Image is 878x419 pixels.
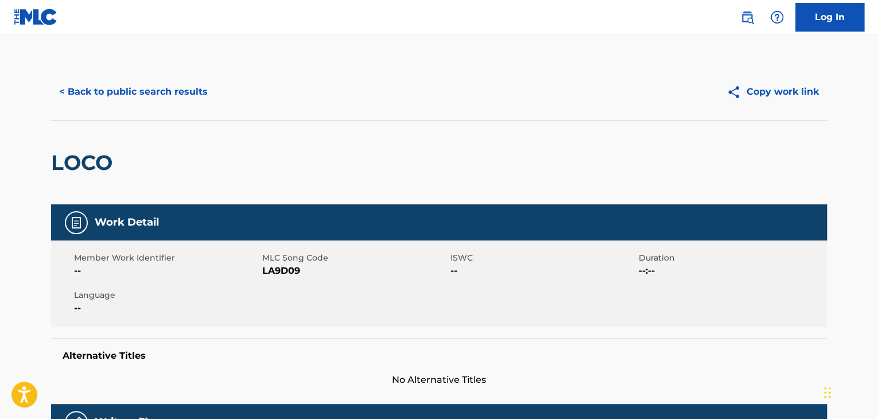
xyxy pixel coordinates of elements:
h2: LOCO [51,150,118,176]
img: search [740,10,754,24]
img: Work Detail [69,216,83,230]
div: Drag [824,375,831,410]
img: Copy work link [727,85,747,99]
span: LA9D09 [262,264,448,278]
img: help [770,10,784,24]
a: Public Search [736,6,759,29]
span: -- [450,264,636,278]
span: -- [74,264,259,278]
div: Help [766,6,788,29]
span: ISWC [450,252,636,264]
img: MLC Logo [14,9,58,25]
button: < Back to public search results [51,77,216,106]
span: -- [74,301,259,315]
span: MLC Song Code [262,252,448,264]
span: Duration [639,252,824,264]
h5: Work Detail [95,216,159,229]
span: Language [74,289,259,301]
button: Copy work link [718,77,827,106]
h5: Alternative Titles [63,350,815,362]
span: No Alternative Titles [51,373,827,387]
span: --:-- [639,264,824,278]
span: Member Work Identifier [74,252,259,264]
iframe: Chat Widget [821,364,878,419]
a: Log In [795,3,864,32]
